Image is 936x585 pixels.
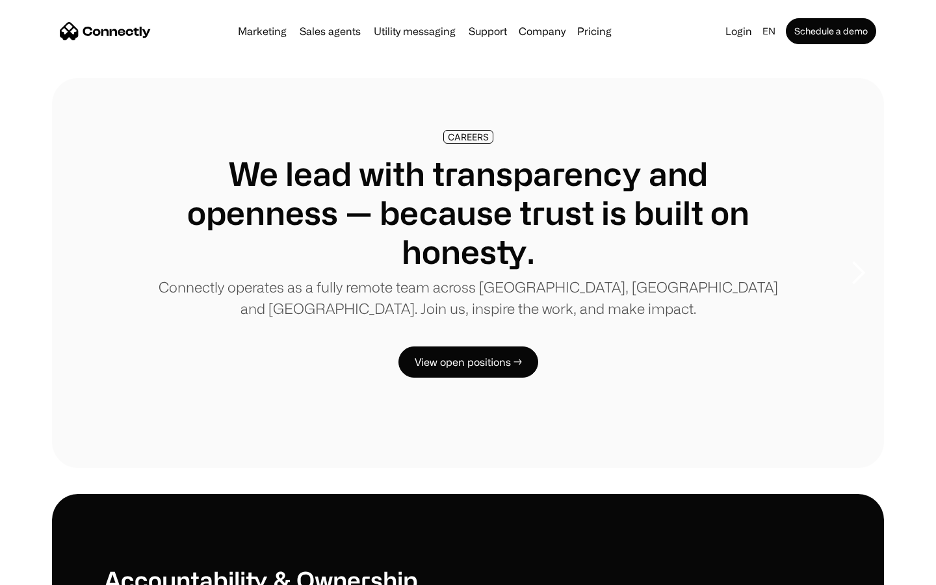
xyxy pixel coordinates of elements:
a: Schedule a demo [786,18,876,44]
p: Connectly operates as a fully remote team across [GEOGRAPHIC_DATA], [GEOGRAPHIC_DATA] and [GEOGRA... [156,276,780,319]
div: carousel [52,78,884,468]
ul: Language list [26,562,78,580]
div: Company [515,22,569,40]
div: next slide [832,208,884,338]
a: Marketing [233,26,292,36]
a: Support [463,26,512,36]
a: home [60,21,151,41]
div: 1 of 8 [52,78,884,468]
a: View open positions → [398,346,538,378]
div: CAREERS [448,132,489,142]
div: Company [519,22,565,40]
div: en [757,22,783,40]
div: en [762,22,775,40]
aside: Language selected: English [13,561,78,580]
a: Sales agents [294,26,366,36]
a: Utility messaging [369,26,461,36]
h1: We lead with transparency and openness — because trust is built on honesty. [156,154,780,271]
a: Pricing [572,26,617,36]
a: Login [720,22,757,40]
